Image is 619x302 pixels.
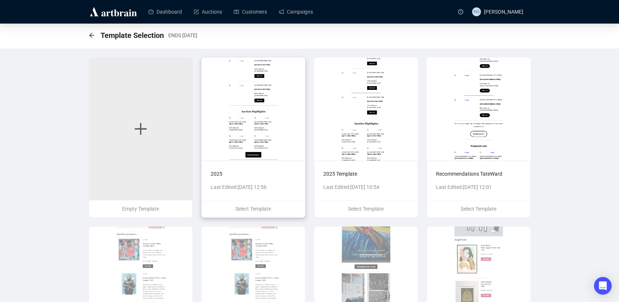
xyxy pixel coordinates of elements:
p: 2025 Template [323,170,409,178]
p: Recommendations TateWard [436,170,521,178]
a: Customers [234,2,267,21]
img: 679cc875fe6ff9e54be91f4b [201,57,305,161]
img: 6793715ec17b3911e22bf81f [314,57,418,161]
p: 2025 [211,170,296,178]
a: Campaigns [279,2,313,21]
div: Open Intercom Messenger [594,277,612,295]
span: Empty Template [122,206,159,212]
img: logo [89,6,138,18]
span: ENDS TODAY [168,31,197,39]
span: plus [133,122,148,136]
span: Select Template [348,206,384,212]
span: Select Template [461,206,496,212]
a: Auctions [194,2,222,21]
a: Dashboard [148,2,182,21]
span: Template Selection [101,29,164,41]
img: 641d580a8d8d39bbca1f6e9c [427,57,531,161]
p: Last Edited: [DATE] 12:56 [211,183,296,191]
span: question-circle [458,9,463,14]
p: Last Edited: [DATE] 10:54 [323,183,409,191]
div: back [89,32,95,39]
span: arrow-left [89,32,95,38]
p: Last Edited: [DATE] 12:01 [436,183,521,191]
span: Select Template [235,206,271,212]
span: NS [474,8,479,15]
span: [PERSON_NAME] [484,9,523,15]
